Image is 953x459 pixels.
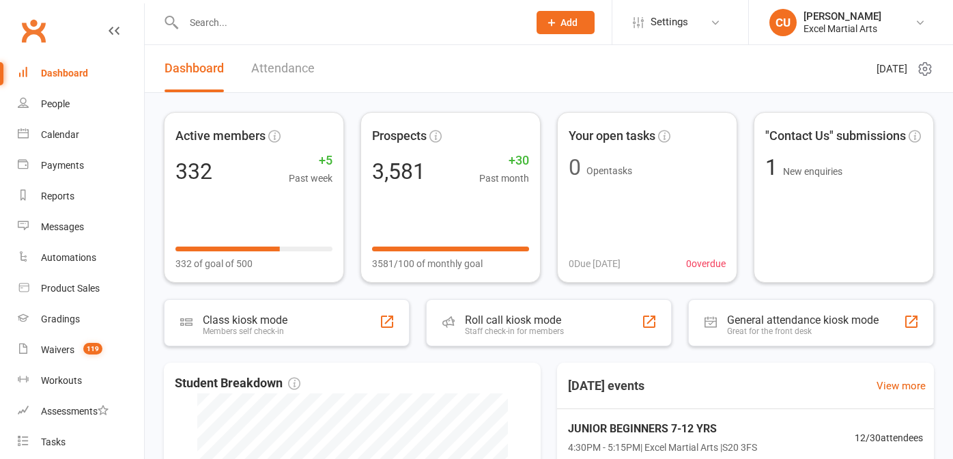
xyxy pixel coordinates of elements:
[765,126,906,146] span: "Contact Us" submissions
[372,256,483,271] span: 3581/100 of monthly goal
[18,212,144,242] a: Messages
[568,440,757,455] span: 4:30PM - 5:15PM | Excel Martial Arts | S20 3FS
[18,58,144,89] a: Dashboard
[41,375,82,386] div: Workouts
[41,436,66,447] div: Tasks
[765,154,783,180] span: 1
[41,406,109,417] div: Assessments
[18,304,144,335] a: Gradings
[41,98,70,109] div: People
[41,314,80,324] div: Gradings
[877,378,926,394] a: View more
[479,171,529,186] span: Past month
[175,256,253,271] span: 332 of goal of 500
[769,9,797,36] div: CU
[651,7,688,38] span: Settings
[18,150,144,181] a: Payments
[16,14,51,48] a: Clubworx
[41,129,79,140] div: Calendar
[18,335,144,365] a: Waivers 119
[41,191,74,201] div: Reports
[203,314,287,326] div: Class kiosk mode
[372,126,427,146] span: Prospects
[465,314,564,326] div: Roll call kiosk mode
[175,126,266,146] span: Active members
[41,283,100,294] div: Product Sales
[560,17,578,28] span: Add
[289,151,332,171] span: +5
[289,171,332,186] span: Past week
[537,11,595,34] button: Add
[165,45,224,92] a: Dashboard
[557,374,655,398] h3: [DATE] events
[465,326,564,336] div: Staff check-in for members
[727,326,879,336] div: Great for the front desk
[783,166,842,177] span: New enquiries
[18,273,144,304] a: Product Sales
[41,221,84,232] div: Messages
[479,151,529,171] span: +30
[251,45,315,92] a: Attendance
[203,326,287,336] div: Members self check-in
[569,256,621,271] span: 0 Due [DATE]
[41,68,88,79] div: Dashboard
[855,430,923,445] span: 12 / 30 attendees
[83,343,102,354] span: 119
[803,23,881,35] div: Excel Martial Arts
[877,61,907,77] span: [DATE]
[569,156,581,178] div: 0
[18,427,144,458] a: Tasks
[586,165,632,176] span: Open tasks
[18,120,144,150] a: Calendar
[175,161,212,182] div: 332
[18,181,144,212] a: Reports
[18,396,144,427] a: Assessments
[41,160,84,171] div: Payments
[41,252,96,263] div: Automations
[41,344,74,355] div: Waivers
[727,314,879,326] div: General attendance kiosk mode
[180,13,519,32] input: Search...
[372,161,425,182] div: 3,581
[175,374,300,393] span: Student Breakdown
[686,256,726,271] span: 0 overdue
[803,10,881,23] div: [PERSON_NAME]
[568,420,757,438] span: JUNIOR BEGINNERS 7-12 YRS
[18,89,144,120] a: People
[18,242,144,273] a: Automations
[18,365,144,396] a: Workouts
[569,126,655,146] span: Your open tasks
